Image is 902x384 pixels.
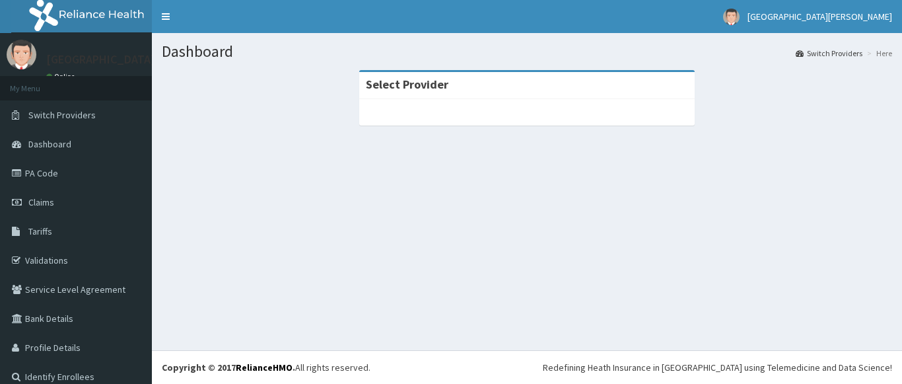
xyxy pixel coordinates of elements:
[796,48,862,59] a: Switch Providers
[366,77,448,92] strong: Select Provider
[543,361,892,374] div: Redefining Heath Insurance in [GEOGRAPHIC_DATA] using Telemedicine and Data Science!
[46,72,78,81] a: Online
[152,350,902,384] footer: All rights reserved.
[747,11,892,22] span: [GEOGRAPHIC_DATA][PERSON_NAME]
[162,362,295,373] strong: Copyright © 2017 .
[864,48,892,59] li: Here
[28,196,54,208] span: Claims
[46,54,242,65] p: [GEOGRAPHIC_DATA][PERSON_NAME]
[28,138,71,150] span: Dashboard
[723,9,740,25] img: User Image
[7,40,36,69] img: User Image
[28,225,52,237] span: Tariffs
[28,109,96,121] span: Switch Providers
[236,362,293,373] a: RelianceHMO
[162,43,892,60] h1: Dashboard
